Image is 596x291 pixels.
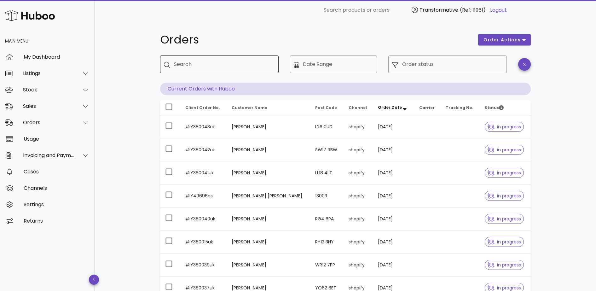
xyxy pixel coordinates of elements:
[490,6,507,14] a: Logout
[160,34,471,45] h1: Orders
[373,253,414,276] td: [DATE]
[480,100,531,115] th: Status
[310,138,344,161] td: SW17 9BW
[160,83,531,95] p: Current Orders with Huboo
[344,100,373,115] th: Channel
[227,207,310,230] td: [PERSON_NAME]
[23,119,74,125] div: Orders
[180,161,227,184] td: #iY380041uk
[24,218,90,224] div: Returns
[310,207,344,230] td: RG4 6PA
[227,184,310,207] td: [PERSON_NAME] [PERSON_NAME]
[488,171,521,175] span: in progress
[23,70,74,76] div: Listings
[232,105,267,110] span: Customer Name
[483,37,521,43] span: order actions
[485,105,504,110] span: Status
[23,103,74,109] div: Sales
[446,105,473,110] span: Tracking No.
[310,115,344,138] td: L26 0UD
[373,207,414,230] td: [DATE]
[180,207,227,230] td: #iY380040uk
[310,184,344,207] td: 13003
[310,253,344,276] td: WR12 7PP
[488,217,521,221] span: in progress
[227,253,310,276] td: [PERSON_NAME]
[227,115,310,138] td: [PERSON_NAME]
[24,169,90,175] div: Cases
[24,201,90,207] div: Settings
[488,148,521,152] span: in progress
[378,105,402,110] span: Order Date
[373,115,414,138] td: [DATE]
[23,87,74,93] div: Stock
[344,161,373,184] td: shopify
[310,100,344,115] th: Post Code
[373,138,414,161] td: [DATE]
[227,161,310,184] td: [PERSON_NAME]
[180,230,227,253] td: #iY380015uk
[373,184,414,207] td: [DATE]
[310,230,344,253] td: RH12 3NY
[227,100,310,115] th: Customer Name
[344,184,373,207] td: shopify
[488,194,521,198] span: in progress
[24,185,90,191] div: Channels
[414,100,441,115] th: Carrier
[344,230,373,253] td: shopify
[488,263,521,267] span: in progress
[478,34,530,45] button: order actions
[488,125,521,129] span: in progress
[344,253,373,276] td: shopify
[315,105,337,110] span: Post Code
[344,138,373,161] td: shopify
[441,100,480,115] th: Tracking No.
[420,6,458,14] span: Transformative
[180,184,227,207] td: #iY49696es
[373,100,414,115] th: Order Date: Sorted descending. Activate to remove sorting.
[4,9,55,22] img: Huboo Logo
[23,152,74,158] div: Invoicing and Payments
[349,105,367,110] span: Channel
[344,115,373,138] td: shopify
[373,161,414,184] td: [DATE]
[227,230,310,253] td: [PERSON_NAME]
[488,240,521,244] span: in progress
[185,105,220,110] span: Client Order No.
[180,100,227,115] th: Client Order No.
[419,105,435,110] span: Carrier
[227,138,310,161] td: [PERSON_NAME]
[344,207,373,230] td: shopify
[373,230,414,253] td: [DATE]
[180,115,227,138] td: #iY380043uk
[24,54,90,60] div: My Dashboard
[24,136,90,142] div: Usage
[180,138,227,161] td: #iY380042uk
[180,253,227,276] td: #iY380039uk
[310,161,344,184] td: LL18 4LZ
[488,286,521,290] span: in progress
[460,6,486,14] span: (Ref: 11961)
